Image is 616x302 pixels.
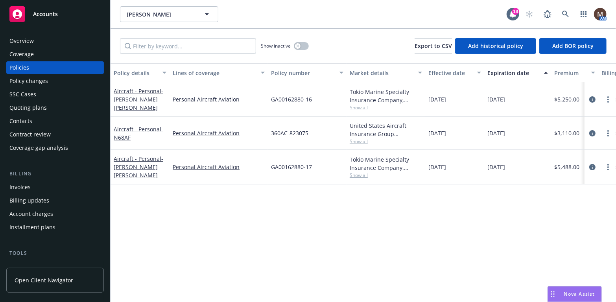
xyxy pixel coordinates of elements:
[9,128,51,141] div: Contract review
[9,260,43,273] div: Manage files
[6,61,104,74] a: Policies
[114,155,163,179] a: Aircraft - Personal
[588,129,597,138] a: circleInformation
[15,276,73,284] span: Open Client Navigator
[603,129,613,138] a: more
[6,115,104,127] a: Contacts
[271,95,312,103] span: GA00162880-16
[6,170,104,178] div: Billing
[120,38,256,54] input: Filter by keyword...
[6,48,104,61] a: Coverage
[6,249,104,257] div: Tools
[6,101,104,114] a: Quoting plans
[6,260,104,273] a: Manage files
[350,155,422,172] div: Tokio Marine Specialty Insurance Company, Philadelphia Insurance Companies
[9,115,32,127] div: Contacts
[487,95,505,103] span: [DATE]
[170,63,268,82] button: Lines of coverage
[6,3,104,25] a: Accounts
[415,38,452,54] button: Export to CSV
[558,6,574,22] a: Search
[512,8,519,15] div: 18
[6,208,104,220] a: Account charges
[6,194,104,207] a: Billing updates
[111,63,170,82] button: Policy details
[554,163,579,171] span: $5,488.00
[9,75,48,87] div: Policy changes
[554,95,579,103] span: $5,250.00
[350,138,422,145] span: Show all
[9,194,49,207] div: Billing updates
[350,122,422,138] div: United States Aircraft Insurance Group ([GEOGRAPHIC_DATA]), United States Aircraft Insurance Grou...
[487,69,539,77] div: Expiration date
[484,63,551,82] button: Expiration date
[114,87,163,111] span: - [PERSON_NAME] [PERSON_NAME]
[554,69,586,77] div: Premium
[455,38,536,54] button: Add historical policy
[603,95,613,104] a: more
[6,128,104,141] a: Contract review
[468,42,523,50] span: Add historical policy
[6,35,104,47] a: Overview
[350,104,422,111] span: Show all
[588,162,597,172] a: circleInformation
[114,125,163,141] a: Aircraft - Personal
[9,208,53,220] div: Account charges
[428,95,446,103] span: [DATE]
[6,75,104,87] a: Policy changes
[173,69,256,77] div: Lines of coverage
[271,163,312,171] span: GA00162880-17
[127,10,195,18] span: [PERSON_NAME]
[548,287,558,302] div: Drag to move
[9,142,68,154] div: Coverage gap analysis
[120,6,218,22] button: [PERSON_NAME]
[271,129,308,137] span: 360AC-823075
[271,69,335,77] div: Policy number
[114,87,163,111] a: Aircraft - Personal
[9,35,34,47] div: Overview
[173,95,265,103] a: Personal Aircraft Aviation
[588,95,597,104] a: circleInformation
[6,142,104,154] a: Coverage gap analysis
[554,129,579,137] span: $3,110.00
[487,129,505,137] span: [DATE]
[552,42,594,50] span: Add BOR policy
[548,286,602,302] button: Nova Assist
[551,63,598,82] button: Premium
[114,155,163,179] span: - [PERSON_NAME] [PERSON_NAME]
[33,11,58,17] span: Accounts
[350,69,413,77] div: Market details
[9,101,47,114] div: Quoting plans
[350,172,422,179] span: Show all
[6,88,104,101] a: SSC Cases
[173,163,265,171] a: Personal Aircraft Aviation
[9,181,31,193] div: Invoices
[9,88,36,101] div: SSC Cases
[261,42,291,49] span: Show inactive
[428,129,446,137] span: [DATE]
[576,6,592,22] a: Switch app
[564,291,595,297] span: Nova Assist
[6,221,104,234] a: Installment plans
[347,63,425,82] button: Market details
[594,8,607,20] img: photo
[428,69,472,77] div: Effective date
[6,181,104,193] a: Invoices
[9,221,55,234] div: Installment plans
[114,69,158,77] div: Policy details
[173,129,265,137] a: Personal Aircraft Aviation
[539,38,607,54] button: Add BOR policy
[487,163,505,171] span: [DATE]
[268,63,347,82] button: Policy number
[9,61,29,74] div: Policies
[603,162,613,172] a: more
[522,6,537,22] a: Start snowing
[350,88,422,104] div: Tokio Marine Specialty Insurance Company, Philadelphia Insurance Companies
[425,63,484,82] button: Effective date
[114,125,163,141] span: - N68AF
[428,163,446,171] span: [DATE]
[415,42,452,50] span: Export to CSV
[9,48,34,61] div: Coverage
[540,6,555,22] a: Report a Bug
